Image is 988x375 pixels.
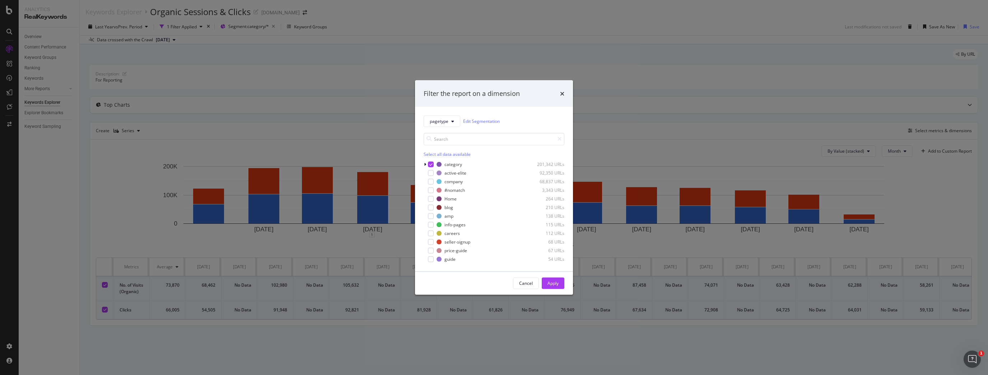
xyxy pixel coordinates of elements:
[513,277,539,289] button: Cancel
[444,170,466,176] div: active-elite
[444,239,470,245] div: seller-signup
[529,196,564,202] div: 264 URLs
[560,89,564,98] div: times
[424,151,564,157] div: Select all data available
[529,239,564,245] div: 68 URLs
[444,204,453,210] div: blog
[529,213,564,219] div: 138 URLs
[444,256,456,262] div: guide
[547,280,559,286] div: Apply
[444,230,460,236] div: careers
[529,187,564,193] div: 3,343 URLs
[964,351,981,368] iframe: Intercom live chat
[424,115,460,127] button: pagetype
[444,187,465,193] div: #nomatch
[444,196,457,202] div: Home
[529,170,564,176] div: 92,350 URLs
[444,213,453,219] div: amp
[529,204,564,210] div: 210 URLs
[542,277,564,289] button: Apply
[444,161,462,167] div: category
[529,179,564,185] div: 68,837 URLs
[430,118,448,124] span: pagetype
[444,222,466,228] div: info-pages
[444,179,463,185] div: company
[415,80,573,295] div: modal
[519,280,533,286] div: Cancel
[463,117,500,125] a: Edit Segmentation
[444,247,467,254] div: price-guide
[424,89,520,98] div: Filter the report on a dimension
[529,256,564,262] div: 54 URLs
[529,222,564,228] div: 115 URLs
[529,230,564,236] div: 112 URLs
[424,133,564,145] input: Search
[978,351,984,356] span: 1
[529,247,564,254] div: 67 URLs
[529,161,564,167] div: 201,342 URLs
